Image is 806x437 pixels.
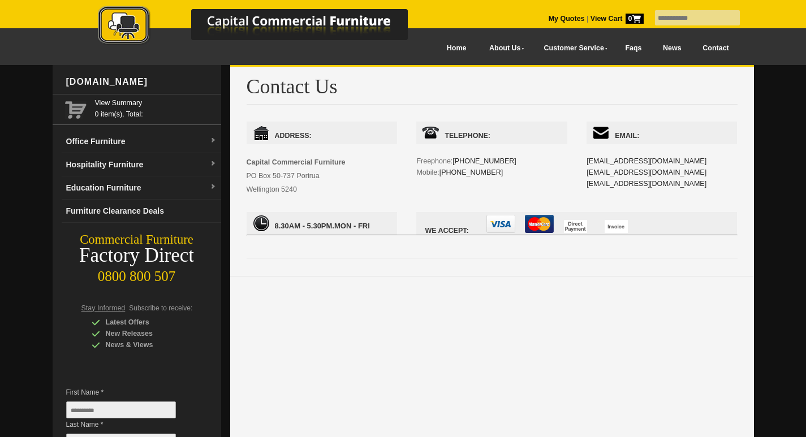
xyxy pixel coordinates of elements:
img: Capital Commercial Furniture Logo [67,6,463,47]
span: PO Box 50-737 Porirua Wellington 5240 [247,158,346,193]
div: [DOMAIN_NAME] [62,65,221,99]
img: mastercard [525,215,554,233]
span: Last Name * [66,419,193,430]
div: Factory Direct [53,248,221,263]
span: Email: [587,122,737,144]
img: dropdown [210,161,217,167]
input: First Name * [66,401,176,418]
img: invoice [605,220,628,233]
a: Customer Service [531,36,614,61]
a: Capital Commercial Furniture Logo [67,6,463,50]
a: [PHONE_NUMBER] [439,168,503,176]
span: 0 [626,14,644,24]
span: 0 item(s), Total: [95,97,217,118]
div: News & Views [92,339,199,351]
a: About Us [477,36,531,61]
a: View Cart0 [588,15,643,23]
strong: View Cart [591,15,644,23]
div: 0800 800 507 [53,263,221,284]
a: News [652,36,692,61]
span: Subscribe to receive: [129,304,192,312]
h1: Contact Us [247,76,738,105]
strong: Capital Commercial Furniture [247,158,346,166]
a: Education Furnituredropdown [62,176,221,200]
div: New Releases [92,328,199,339]
img: visa [486,215,515,233]
a: [EMAIL_ADDRESS][DOMAIN_NAME] [587,157,706,165]
a: [PHONE_NUMBER] [452,157,516,165]
span: Mon - Fri [247,212,397,235]
a: Furniture Clearance Deals [62,200,221,223]
a: Contact [692,36,739,61]
div: Commercial Furniture [53,232,221,248]
a: [EMAIL_ADDRESS][DOMAIN_NAME] [587,168,706,176]
div: Freephone: Mobile: [416,122,567,201]
span: 8.30am - 5.30pm. [275,222,335,230]
img: dropdown [210,137,217,144]
a: Hospitality Furnituredropdown [62,153,221,176]
a: Faqs [615,36,653,61]
span: First Name * [66,387,193,398]
a: [EMAIL_ADDRESS][DOMAIN_NAME] [587,180,706,188]
img: dropdown [210,184,217,191]
a: My Quotes [549,15,585,23]
span: Address: [247,122,397,144]
span: Stay Informed [81,304,126,312]
a: Office Furnituredropdown [62,130,221,153]
img: direct payment [564,220,587,233]
a: View Summary [95,97,217,109]
span: We accept: [416,212,737,235]
span: Telephone: [416,122,567,144]
div: Latest Offers [92,317,199,328]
